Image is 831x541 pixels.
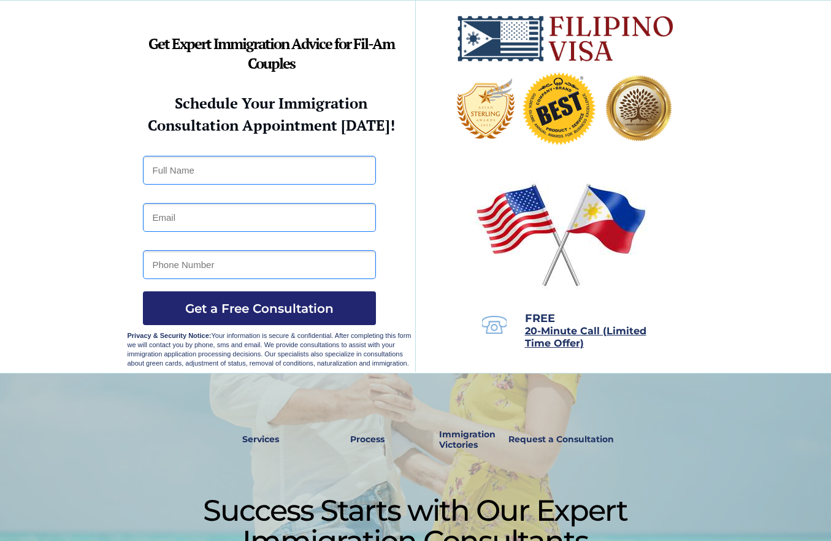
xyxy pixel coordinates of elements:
input: Phone Number [143,250,376,279]
strong: Consultation Appointment [DATE]! [148,115,395,135]
strong: Services [242,434,279,445]
span: Get a Free Consultation [143,301,376,316]
a: Request a Consultation [503,426,619,454]
strong: Process [350,434,385,445]
button: Get a Free Consultation [143,291,376,325]
strong: Schedule Your Immigration [175,93,367,113]
a: 20-Minute Call (Limited Time Offer) [525,326,646,348]
strong: Immigration Victories [439,429,496,450]
span: 20-Minute Call (Limited Time Offer) [525,325,646,349]
span: FREE [525,312,555,325]
span: Your information is secure & confidential. After completing this form we will contact you by phon... [128,332,412,367]
a: Services [234,426,288,454]
a: Immigration Victories [434,426,475,454]
strong: Get Expert Immigration Advice for Fil-Am Couples [148,34,394,73]
a: Process [344,426,391,454]
input: Full Name [143,156,376,185]
input: Email [143,203,376,232]
strong: Request a Consultation [508,434,614,445]
strong: Privacy & Security Notice: [128,332,212,339]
